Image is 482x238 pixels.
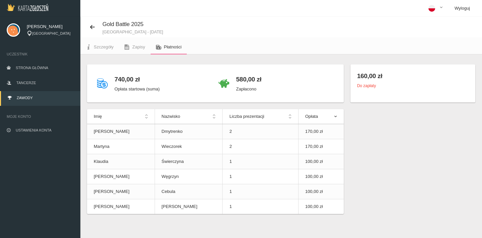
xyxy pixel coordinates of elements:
div: [GEOGRAPHIC_DATA] [27,31,74,36]
td: 100,00 zł [298,169,344,184]
td: [PERSON_NAME] [87,184,155,199]
td: 1 [223,199,298,214]
td: Świerczyna [155,154,223,169]
td: Wieczorek [155,139,223,154]
h4: 580,00 zł [236,74,261,84]
td: 170,00 zł [298,124,344,139]
td: 100,00 zł [298,154,344,169]
td: [PERSON_NAME] [155,199,223,214]
th: Liczba prezentacji [223,109,298,124]
a: Płatności [151,40,187,54]
span: Szczegóły [94,44,113,49]
span: Zawody [17,96,33,100]
span: Moje konto [7,113,74,120]
span: Płatności [164,44,182,49]
td: [PERSON_NAME] [87,199,155,214]
td: 100,00 zł [298,199,344,214]
th: Imię [87,109,155,124]
h4: 740,00 zł [114,74,160,84]
td: 100,00 zł [298,184,344,199]
td: Dmytrenko [155,124,223,139]
small: [GEOGRAPHIC_DATA] - [DATE] [102,30,163,34]
td: 1 [223,169,298,184]
span: Ustawienia konta [16,128,52,132]
td: 2 [223,139,298,154]
span: Zapisy [132,44,145,49]
td: Klaudia [87,154,155,169]
span: Strona główna [16,66,48,70]
h4: 160,00 zł [357,71,469,81]
td: 2 [223,124,298,139]
a: Zapisy [119,40,150,54]
span: Uczestnik [7,51,74,57]
img: svg [7,23,20,37]
td: Węgrzyn [155,169,223,184]
td: [PERSON_NAME] [87,169,155,184]
img: Logo [7,4,48,11]
p: Opłata startowa (suma) [114,86,160,92]
td: Cebula [155,184,223,199]
td: [PERSON_NAME] [87,124,155,139]
span: Gold Battle 2025 [102,21,144,27]
td: 1 [223,184,298,199]
a: Szczegóły [80,40,119,54]
span: Tancerze [16,81,36,85]
p: Zapłacono [236,86,261,92]
td: 1 [223,154,298,169]
small: Do zapłaty [357,83,376,88]
span: [PERSON_NAME] [27,23,74,30]
td: 170,00 zł [298,139,344,154]
th: Opłata [298,109,344,124]
th: Nazwisko [155,109,223,124]
td: Martyna [87,139,155,154]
